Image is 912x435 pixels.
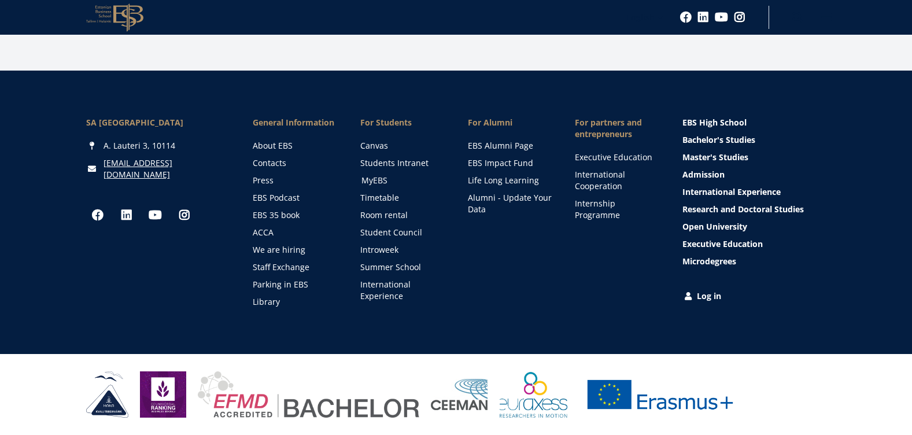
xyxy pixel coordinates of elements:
a: Youtube [715,12,728,23]
a: Life Long Learning [468,175,552,186]
a: Instagram [173,204,196,227]
a: Students Intranet [360,157,445,169]
a: Youtube [144,204,167,227]
a: Bachelor's Studies [682,134,826,146]
a: Parking in EBS [253,279,337,290]
span: For Alumni [468,117,552,128]
a: Introweek [360,244,445,256]
a: International Cooperation [575,169,659,192]
a: Facebook [680,12,692,23]
a: Canvas [360,140,445,152]
a: Log in [682,290,826,302]
a: Internship Programme [575,198,659,221]
a: Timetable [360,192,445,204]
a: Linkedin [115,204,138,227]
span: For partners and entrepreneurs [575,117,659,140]
a: Summer School [360,261,445,273]
a: Press [253,175,337,186]
a: Executive Education [682,238,826,250]
a: EBS 35 book [253,209,337,221]
a: International Experience [682,186,826,198]
span: General Information [253,117,337,128]
img: Eduniversal [140,371,186,418]
a: For Students [360,117,445,128]
a: EBS High School [682,117,826,128]
a: Contacts [253,157,337,169]
a: Research and Doctoral Studies [682,204,826,215]
a: Library [253,296,337,308]
a: Master's Studies [682,152,826,163]
a: Linkedin [697,12,709,23]
a: Admission [682,169,826,180]
a: International Experience [360,279,445,302]
a: Student Council [360,227,445,238]
a: ACCA [253,227,337,238]
a: Open University [682,221,826,233]
img: Ceeman [431,379,488,411]
a: [EMAIL_ADDRESS][DOMAIN_NAME] [104,157,230,180]
a: EBS Alumni Page [468,140,552,152]
a: Room rental [360,209,445,221]
a: Staff Exchange [253,261,337,273]
a: MyEBS [361,175,446,186]
a: Facebook [86,204,109,227]
div: A. Lauteri 3, 10114 [86,140,230,152]
a: About EBS [253,140,337,152]
a: Microdegrees [682,256,826,267]
a: Executive Education [575,152,659,163]
a: EBS Podcast [253,192,337,204]
a: EBS Impact Fund [468,157,552,169]
img: EURAXESS [500,371,568,418]
img: EFMD [198,371,419,418]
img: Erasmus+ [579,371,741,418]
img: HAKA [86,371,128,418]
a: We are hiring [253,244,337,256]
a: Instagram [734,12,745,23]
a: Alumni - Update Your Data [468,192,552,215]
div: SA [GEOGRAPHIC_DATA] [86,117,230,128]
a: Erasmus + [579,371,741,418]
